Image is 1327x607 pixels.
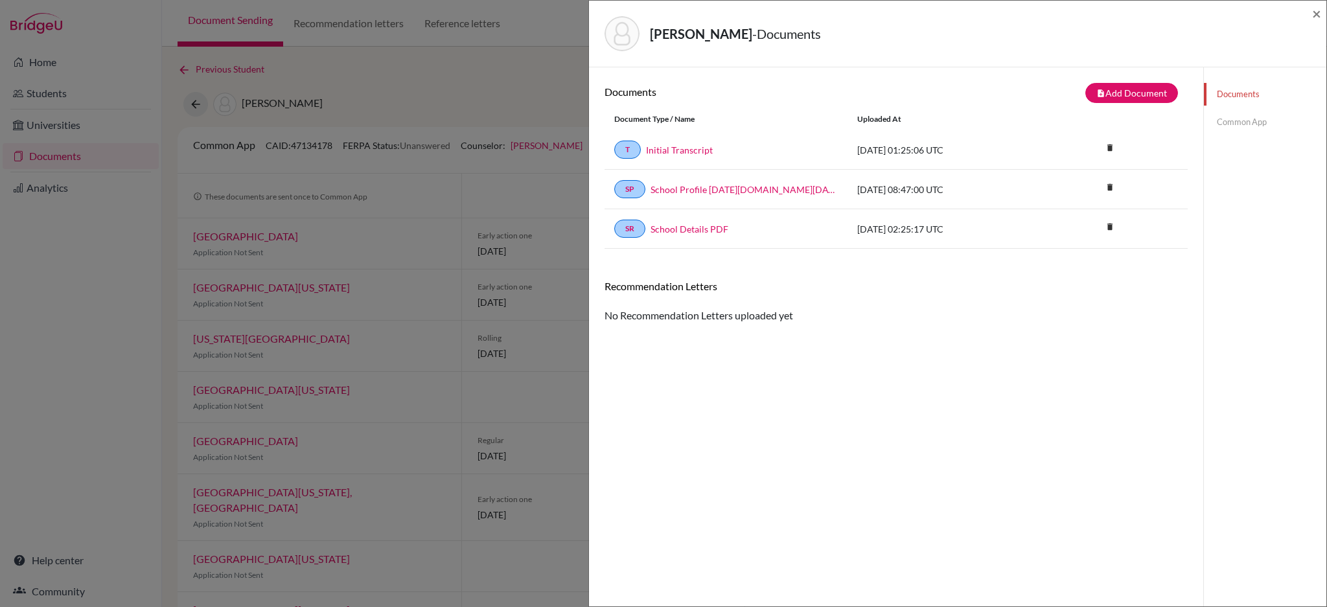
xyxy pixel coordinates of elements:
div: [DATE] 08:47:00 UTC [848,183,1042,196]
a: Common App [1204,111,1326,133]
button: Close [1312,6,1321,21]
i: delete [1100,138,1120,157]
span: × [1312,4,1321,23]
div: Document Type / Name [605,113,848,125]
a: Documents [1204,83,1326,106]
div: [DATE] 01:25:06 UTC [848,143,1042,157]
a: delete [1100,140,1120,157]
span: - Documents [752,26,821,41]
h6: Recommendation Letters [605,280,1188,292]
div: Uploaded at [848,113,1042,125]
i: delete [1100,217,1120,236]
strong: [PERSON_NAME] [650,26,752,41]
div: [DATE] 02:25:17 UTC [848,222,1042,236]
a: SR [614,220,645,238]
i: note_add [1096,89,1105,98]
a: delete [1100,219,1120,236]
i: delete [1100,178,1120,197]
a: Initial Transcript [646,143,713,157]
a: SP [614,180,645,198]
a: School Details PDF [651,222,728,236]
h6: Documents [605,86,896,98]
a: delete [1100,179,1120,197]
div: No Recommendation Letters uploaded yet [605,280,1188,323]
a: School Profile [DATE][DOMAIN_NAME][DATE]_wide [651,183,838,196]
a: T [614,141,641,159]
button: note_addAdd Document [1085,83,1178,103]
